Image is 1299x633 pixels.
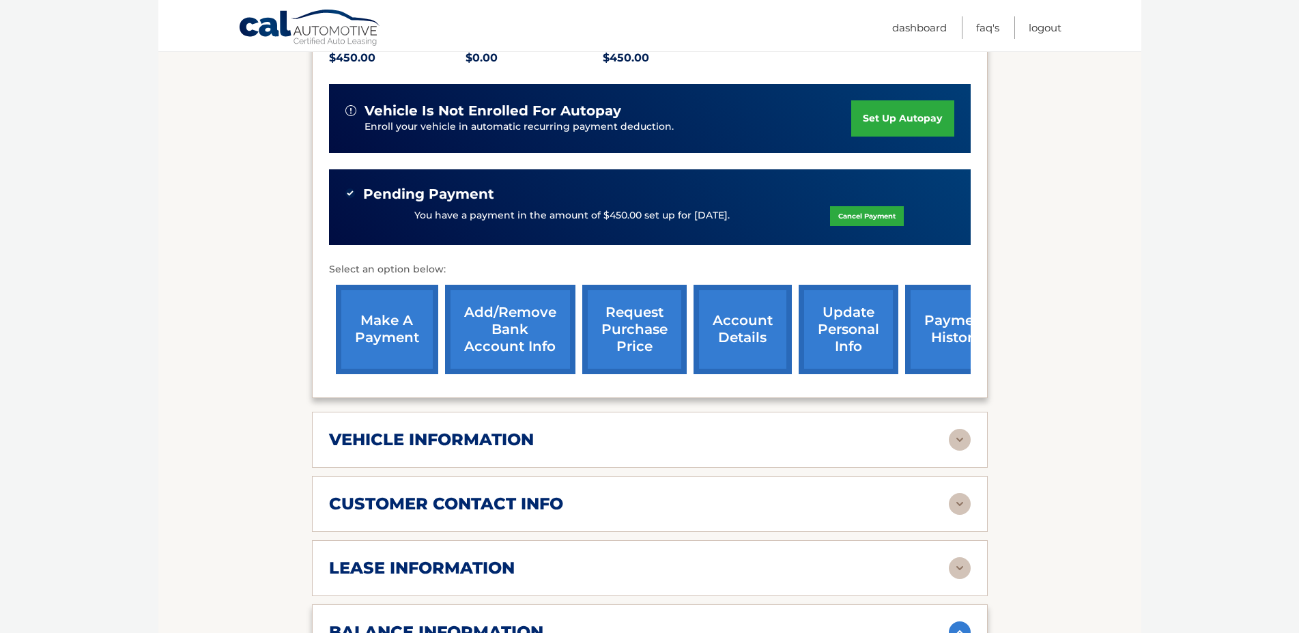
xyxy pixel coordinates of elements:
[466,48,603,68] p: $0.00
[582,285,687,374] a: request purchase price
[238,9,382,48] a: Cal Automotive
[365,102,621,119] span: vehicle is not enrolled for autopay
[414,208,730,223] p: You have a payment in the amount of $450.00 set up for [DATE].
[976,16,999,39] a: FAQ's
[694,285,792,374] a: account details
[892,16,947,39] a: Dashboard
[851,100,954,137] a: set up autopay
[365,119,852,135] p: Enroll your vehicle in automatic recurring payment deduction.
[345,188,355,198] img: check-green.svg
[329,430,534,450] h2: vehicle information
[329,558,515,578] h2: lease information
[830,206,904,226] a: Cancel Payment
[905,285,1008,374] a: payment history
[949,493,971,515] img: accordion-rest.svg
[445,285,575,374] a: Add/Remove bank account info
[329,48,466,68] p: $450.00
[1029,16,1061,39] a: Logout
[363,186,494,203] span: Pending Payment
[329,262,971,278] p: Select an option below:
[603,48,740,68] p: $450.00
[949,557,971,579] img: accordion-rest.svg
[799,285,898,374] a: update personal info
[329,494,563,514] h2: customer contact info
[949,429,971,451] img: accordion-rest.svg
[345,105,356,116] img: alert-white.svg
[336,285,438,374] a: make a payment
